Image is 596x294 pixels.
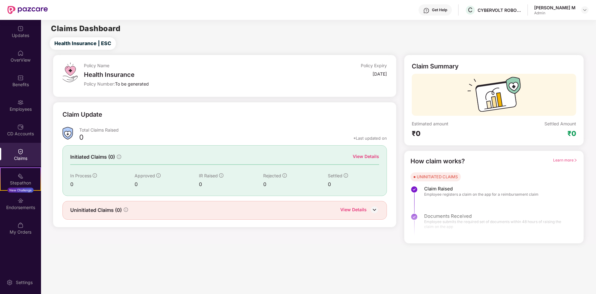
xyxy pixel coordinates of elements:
span: info-circle [344,173,348,178]
div: Stepathon [1,180,40,186]
span: Health Insurance | ESC [54,40,111,47]
img: svg+xml;base64,PHN2ZyB3aWR0aD0iMTcyIiBoZWlnaHQ9IjExMyIgdmlld0JveD0iMCAwIDE3MiAxMTMiIGZpbGw9Im5vbm... [467,77,521,116]
div: [PERSON_NAME] M [534,5,575,11]
span: Rejected [263,173,281,178]
img: svg+xml;base64,PHN2ZyBpZD0iRHJvcGRvd24tMzJ4MzIiIHhtbG5zPSJodHRwOi8vd3d3LnczLm9yZy8yMDAwL3N2ZyIgd2... [582,7,587,12]
img: New Pazcare Logo [7,6,48,14]
div: Total Claims Raised [79,127,387,133]
div: *Last updated on [353,135,387,141]
div: Settings [14,279,34,286]
div: ₹0 [412,129,494,138]
button: Health Insurance | ESC [50,37,116,50]
div: View Details [353,153,379,160]
img: svg+xml;base64,PHN2ZyBpZD0iQmVuZWZpdHMiIHhtbG5zPSJodHRwOi8vd3d3LnczLm9yZy8yMDAwL3N2ZyIgd2lkdGg9Ij... [17,75,24,81]
img: svg+xml;base64,PHN2ZyBpZD0iQ0RfQWNjb3VudHMiIGRhdGEtbmFtZT0iQ0QgQWNjb3VudHMiIHhtbG5zPSJodHRwOi8vd3... [17,124,24,130]
img: svg+xml;base64,PHN2ZyBpZD0iTXlfT3JkZXJzIiBkYXRhLW5hbWU9Ik15IE9yZGVycyIgeG1sbnM9Imh0dHA6Ly93d3cudz... [17,222,24,228]
span: To be generated [115,81,149,86]
span: info-circle [93,173,97,178]
div: [DATE] [373,71,387,77]
div: Health Insurance [84,71,286,78]
div: Policy Expiry [361,63,387,68]
div: Settled Amount [544,121,576,127]
span: IR Raised [199,173,218,178]
div: View Details [340,206,367,214]
span: info-circle [282,173,287,178]
img: svg+xml;base64,PHN2ZyBpZD0iU3RlcC1Eb25lLTMyeDMyIiB4bWxucz0iaHR0cDovL3d3dy53My5vcmcvMjAwMC9zdmciIH... [410,186,418,193]
img: ClaimsSummaryIcon [62,127,73,140]
div: New Challenge [7,188,34,193]
div: Get Help [432,7,447,12]
img: svg+xml;base64,PHN2ZyBpZD0iVXBkYXRlZCIgeG1sbnM9Imh0dHA6Ly93d3cudzMub3JnLzIwMDAvc3ZnIiB3aWR0aD0iMj... [17,26,24,32]
span: info-circle [124,208,128,212]
span: C [468,6,473,14]
span: info-circle [156,173,161,178]
div: 0 [328,180,379,188]
div: CYBERVOLT ROBOTICS [478,7,521,13]
div: How claim works? [410,156,465,166]
h2: Claims Dashboard [51,25,120,32]
img: svg+xml;base64,PHN2ZyBpZD0iSGVscC0zMngzMiIgeG1sbnM9Imh0dHA6Ly93d3cudzMub3JnLzIwMDAvc3ZnIiB3aWR0aD... [423,7,429,14]
div: Estimated amount [412,121,494,127]
img: svg+xml;base64,PHN2ZyBpZD0iU2V0dGluZy0yMHgyMCIgeG1sbnM9Imh0dHA6Ly93d3cudzMub3JnLzIwMDAvc3ZnIiB3aW... [7,279,13,286]
span: Settled [328,173,342,178]
img: svg+xml;base64,PHN2ZyBpZD0iSG9tZSIgeG1sbnM9Imh0dHA6Ly93d3cudzMub3JnLzIwMDAvc3ZnIiB3aWR0aD0iMjAiIG... [17,50,24,56]
div: 0 [199,180,263,188]
img: svg+xml;base64,PHN2ZyB4bWxucz0iaHR0cDovL3d3dy53My5vcmcvMjAwMC9zdmciIHdpZHRoPSI0OS4zMiIgaGVpZ2h0PS... [62,63,78,82]
img: DownIcon [370,205,379,214]
span: In Process [70,173,91,178]
span: Approved [135,173,155,178]
div: Claim Summary [412,63,459,70]
img: svg+xml;base64,PHN2ZyBpZD0iQ2xhaW0iIHhtbG5zPSJodHRwOi8vd3d3LnczLm9yZy8yMDAwL3N2ZyIgd2lkdGg9IjIwIi... [17,148,24,155]
div: Admin [534,11,575,16]
span: Uninitiated Claims (0) [70,206,122,214]
div: 0 [263,180,328,188]
span: Claim Raised [424,186,539,192]
img: svg+xml;base64,PHN2ZyBpZD0iRW5kb3JzZW1lbnRzIiB4bWxucz0iaHR0cDovL3d3dy53My5vcmcvMjAwMC9zdmciIHdpZH... [17,198,24,204]
div: Policy Name [84,63,286,68]
div: UNINITIATED CLAIMS [417,174,458,180]
span: Employee registers a claim on the app for a reimbursement claim [424,192,539,197]
img: svg+xml;base64,PHN2ZyBpZD0iRW1wbG95ZWVzIiB4bWxucz0iaHR0cDovL3d3dy53My5vcmcvMjAwMC9zdmciIHdpZHRoPS... [17,99,24,105]
div: Policy Number: [84,81,286,87]
div: ₹0 [567,129,576,138]
span: right [574,158,577,162]
span: Initiated Claims (0) [70,153,115,161]
div: Claim Update [62,110,102,119]
span: info-circle [219,173,223,178]
span: Learn more [553,158,577,162]
div: 0 [70,180,135,188]
span: info-circle [117,155,121,159]
div: 0 [135,180,199,188]
img: svg+xml;base64,PHN2ZyB4bWxucz0iaHR0cDovL3d3dy53My5vcmcvMjAwMC9zdmciIHdpZHRoPSIyMSIgaGVpZ2h0PSIyMC... [17,173,24,179]
div: 0 [79,133,84,143]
